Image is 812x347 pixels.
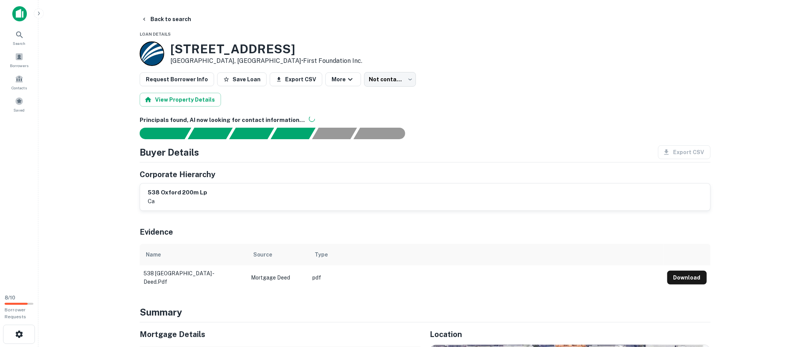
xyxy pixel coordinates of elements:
[430,329,711,340] h5: Location
[247,265,309,290] td: Mortgage Deed
[140,116,711,125] h6: Principals found, AI now looking for contact information...
[303,57,362,64] a: First Foundation Inc.
[309,265,663,290] td: pdf
[309,244,663,265] th: Type
[130,128,188,139] div: Sending borrower request to AI...
[229,128,274,139] div: Documents found, AI parsing details...
[2,49,36,70] a: Borrowers
[312,128,357,139] div: Principals found, still searching for contact information. This may take time...
[270,72,322,86] button: Export CSV
[140,244,711,287] div: scrollable content
[14,107,25,113] span: Saved
[140,145,199,159] h4: Buyer Details
[10,62,28,69] span: Borrowers
[140,93,221,107] button: View Property Details
[140,329,421,340] h5: Mortgage Details
[2,72,36,92] a: Contacts
[5,295,15,301] span: 8 / 10
[140,72,214,86] button: Request Borrower Info
[217,72,267,86] button: Save Loan
[253,250,272,259] div: Source
[146,250,161,259] div: Name
[271,128,315,139] div: Principals found, AI now looking for contact information...
[13,40,26,46] span: Search
[247,244,309,265] th: Source
[170,56,362,66] p: [GEOGRAPHIC_DATA], [GEOGRAPHIC_DATA] •
[148,197,207,206] p: ca
[140,32,171,36] span: Loan Details
[325,72,361,86] button: More
[170,42,362,56] h3: [STREET_ADDRESS]
[354,128,414,139] div: AI fulfillment process complete.
[12,6,27,21] img: capitalize-icon.png
[315,250,328,259] div: Type
[138,12,194,26] button: Back to search
[2,27,36,48] a: Search
[148,188,207,197] h6: 538 oxford 200m lp
[667,271,707,285] button: Download
[12,85,27,91] span: Contacts
[140,226,173,238] h5: Evidence
[364,72,416,87] div: Not contacted
[774,286,812,322] iframe: Chat Widget
[140,265,247,290] td: 538 [GEOGRAPHIC_DATA] - deed.pdf
[2,94,36,115] a: Saved
[188,128,233,139] div: Your request is received and processing...
[140,244,247,265] th: Name
[5,307,26,319] span: Borrower Requests
[140,305,711,319] h4: Summary
[140,169,215,180] h5: Corporate Hierarchy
